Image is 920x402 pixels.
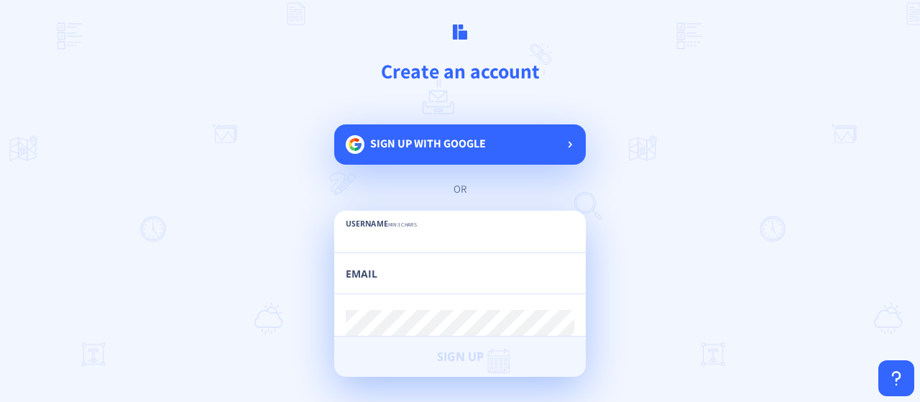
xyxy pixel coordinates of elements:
span: Sign up with google [370,136,486,151]
img: logo.svg [453,24,468,40]
span: Sign Up [437,351,484,362]
div: or [349,182,571,196]
button: Sign Up [334,337,586,377]
h1: Create an account [69,58,851,84]
img: google.svg [346,135,364,154]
